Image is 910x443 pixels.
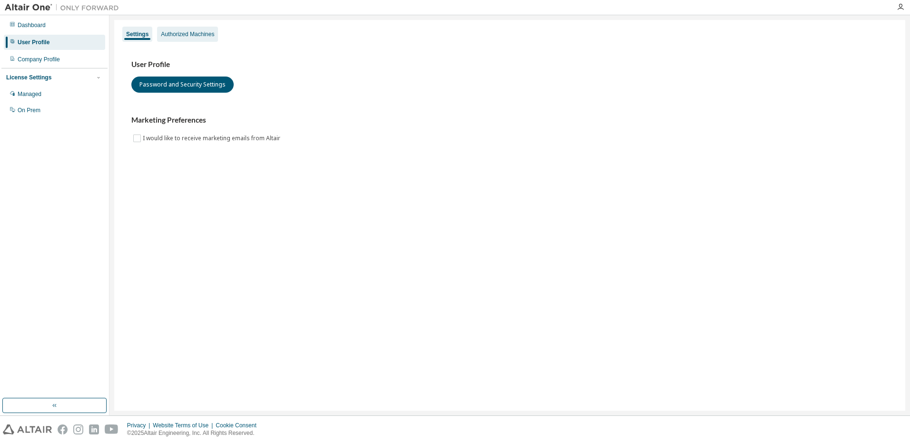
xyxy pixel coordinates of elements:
img: instagram.svg [73,424,83,434]
img: altair_logo.svg [3,424,52,434]
div: License Settings [6,74,51,81]
div: Managed [18,90,41,98]
div: Authorized Machines [161,30,214,38]
button: Password and Security Settings [131,77,234,93]
img: Altair One [5,3,124,12]
img: youtube.svg [105,424,119,434]
div: Privacy [127,422,153,429]
img: facebook.svg [58,424,68,434]
img: linkedin.svg [89,424,99,434]
div: On Prem [18,106,40,114]
div: Website Terms of Use [153,422,216,429]
h3: User Profile [131,60,888,69]
label: I would like to receive marketing emails from Altair [143,133,282,144]
div: User Profile [18,39,49,46]
h3: Marketing Preferences [131,116,888,125]
div: Settings [126,30,148,38]
div: Company Profile [18,56,60,63]
div: Cookie Consent [216,422,262,429]
p: © 2025 Altair Engineering, Inc. All Rights Reserved. [127,429,262,437]
div: Dashboard [18,21,46,29]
